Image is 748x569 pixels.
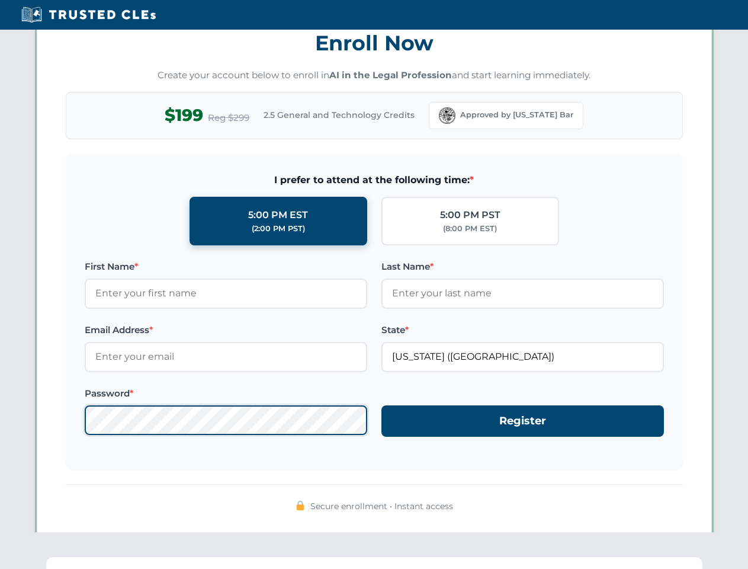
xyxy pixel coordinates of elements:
[85,342,367,372] input: Enter your email
[381,323,664,337] label: State
[85,386,367,401] label: Password
[85,323,367,337] label: Email Address
[85,260,367,274] label: First Name
[440,207,500,223] div: 5:00 PM PST
[310,500,453,513] span: Secure enrollment • Instant access
[85,279,367,308] input: Enter your first name
[381,260,664,274] label: Last Name
[248,207,308,223] div: 5:00 PM EST
[18,6,159,24] img: Trusted CLEs
[329,69,452,81] strong: AI in the Legal Profession
[439,107,455,124] img: Florida Bar
[264,108,415,122] span: 2.5 General and Technology Credits
[381,342,664,372] input: Florida (FL)
[66,24,683,62] h3: Enroll Now
[443,223,497,235] div: (8:00 PM EST)
[381,279,664,308] input: Enter your last name
[165,102,203,129] span: $199
[460,109,573,121] span: Approved by [US_STATE] Bar
[66,69,683,82] p: Create your account below to enroll in and start learning immediately.
[208,111,249,125] span: Reg $299
[381,405,664,437] button: Register
[296,501,305,510] img: 🔒
[85,172,664,188] span: I prefer to attend at the following time:
[252,223,305,235] div: (2:00 PM PST)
